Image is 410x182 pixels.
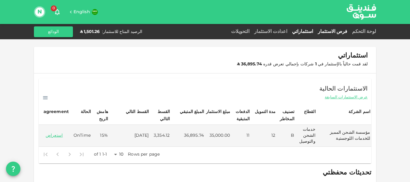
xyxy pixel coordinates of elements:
[229,29,252,34] a: التحويلات
[102,29,142,35] div: الرصيد المتاح للاستثمار :
[151,108,170,123] div: القسط التالي
[348,108,371,115] div: اسم الشركة
[94,151,107,157] p: 1-1 of 1
[304,108,316,115] div: القطاع
[92,125,109,147] td: 15%
[338,52,368,60] span: استثماراتي
[74,10,90,14] span: English
[252,29,290,34] a: اعدادت الاستثمار
[51,5,57,11] span: 0
[93,108,108,123] div: هامش الربح
[35,7,44,16] button: N
[128,151,160,157] p: Rows per page
[206,108,230,115] div: مبلغ الاستثمار
[255,108,276,115] div: مدة التمويل
[295,125,317,147] td: خدمات الشحن والتوصيل
[81,108,91,115] div: الحالة
[180,108,204,115] div: المبلغ المتبقي
[277,108,294,123] div: تصنيف المخاطر
[51,6,63,18] button: 0
[347,0,376,23] a: logo
[126,108,149,115] div: القسط التالي
[232,108,250,123] div: الدفعات المتبقية
[325,94,368,100] span: عرض الاستثمارات السابقة
[350,29,376,34] a: لوحة التحكم
[276,125,295,147] td: B
[34,26,73,37] button: الودائع
[80,29,100,35] div: ʢ 1,501.26
[237,62,262,66] strong: ʢ 36,895.74
[323,169,371,176] span: تحديثات محفظتي
[315,29,350,34] a: فرص الاستثمار
[317,125,371,147] td: مؤسسة الشحن المميز للخدمات اللوجستية
[6,162,20,176] button: question
[92,9,98,15] img: flag-sa.b9a346574cdc8950dd34b50780441f57.svg
[44,108,69,115] div: agreement
[231,125,251,147] td: 11
[171,125,205,147] td: 36,895.74
[251,125,276,147] td: 12
[109,125,150,147] td: [DATE]
[315,62,317,66] strong: 1
[150,125,171,147] td: 3,354.12
[40,133,68,139] a: استعراض
[237,62,368,66] span: لقد قمت حالياً بالإستثمار في شركات بإجمالي تعرض قدره
[339,0,384,23] img: logo
[70,125,92,147] td: OnTime
[290,29,315,34] a: استثماراتي
[112,150,126,159] div: 10
[319,84,368,94] span: الاستثمارات الحالية
[205,125,231,147] td: 35,000.00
